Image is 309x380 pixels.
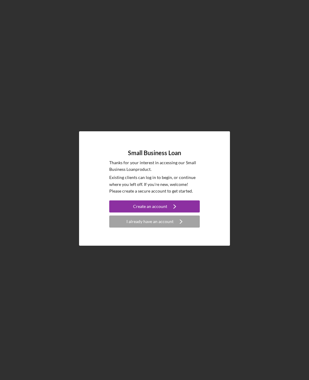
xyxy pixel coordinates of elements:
[109,174,200,194] p: Existing clients can log in to begin, or continue where you left off. If you're new, welcome! Ple...
[128,149,181,156] h4: Small Business Loan
[133,200,167,212] div: Create an account
[126,216,174,228] div: I already have an account
[109,159,200,173] p: Thanks for your interest in accessing our Small Business Loan product.
[109,200,200,212] button: Create an account
[109,216,200,228] button: I already have an account
[109,200,200,214] a: Create an account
